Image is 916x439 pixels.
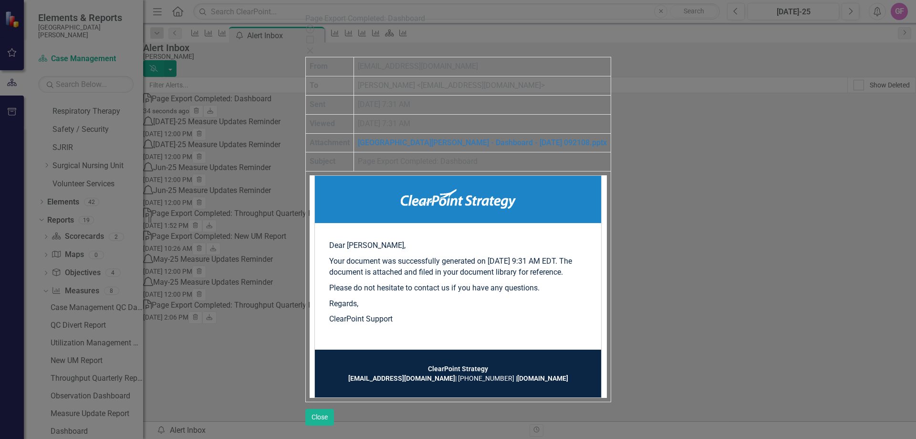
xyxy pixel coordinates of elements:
[305,114,354,133] th: Viewed
[305,409,334,426] button: Close
[329,240,587,251] p: Dear [PERSON_NAME],
[305,95,354,114] th: Sent
[541,81,545,90] span: >
[354,114,611,133] td: [DATE] 7:31 AM
[305,133,354,152] th: Attachment
[329,364,587,383] td: | [PHONE_NUMBER] |
[401,189,516,209] img: ClearPoint Strategy
[305,76,354,95] th: To
[329,256,587,278] p: Your document was successfully generated on [DATE] 9:31 AM EDT. The document is attached and file...
[305,152,354,171] th: Subject
[358,138,607,147] a: [GEOGRAPHIC_DATA][PERSON_NAME] - Dashboard - [DATE] 092108.pptx
[517,375,568,382] a: [DOMAIN_NAME]
[305,14,425,23] span: Page Export Completed: Dashboard
[329,283,587,294] p: Please do not hesitate to contact us if you have any questions.
[354,76,611,95] td: [PERSON_NAME] [EMAIL_ADDRESS][DOMAIN_NAME]
[305,57,354,76] th: From
[348,375,455,382] a: [EMAIL_ADDRESS][DOMAIN_NAME]
[354,95,611,114] td: [DATE] 7:31 AM
[354,152,611,171] td: Page Export Completed: Dashboard
[354,57,611,76] td: [EMAIL_ADDRESS][DOMAIN_NAME]
[428,365,488,373] strong: ClearPoint Strategy
[329,299,587,310] p: Regards,
[417,81,421,90] span: <
[329,314,587,325] p: ClearPoint Support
